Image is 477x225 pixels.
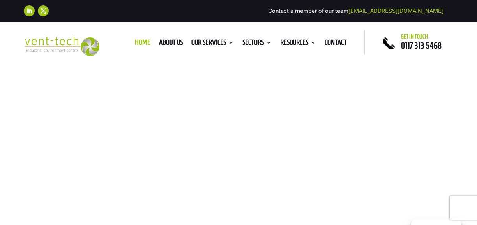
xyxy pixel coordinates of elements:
span: Get in touch [401,33,428,40]
a: Sectors [242,40,272,48]
a: Contact [325,40,347,48]
a: Home [135,40,150,48]
img: 2023-09-27T08_35_16.549ZVENT-TECH---Clear-background [24,37,99,56]
a: Follow on X [38,5,49,16]
a: Resources [280,40,316,48]
a: Our Services [191,40,234,48]
a: Follow on LinkedIn [24,5,35,16]
span: Contact a member of our team [268,7,443,14]
a: About us [159,40,183,48]
a: 0117 313 5468 [401,41,442,50]
a: [EMAIL_ADDRESS][DOMAIN_NAME] [348,7,443,14]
